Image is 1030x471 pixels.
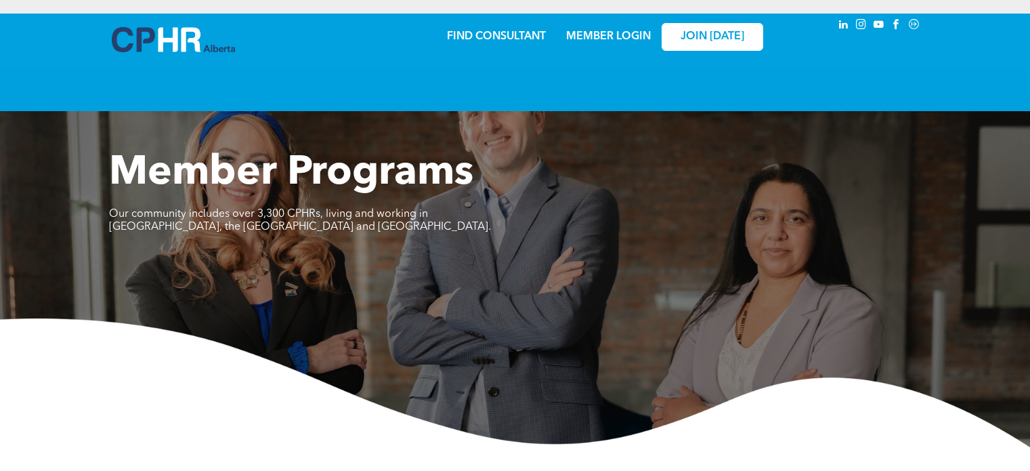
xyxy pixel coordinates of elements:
a: facebook [889,17,904,35]
a: youtube [872,17,886,35]
a: FIND CONSULTANT [447,31,546,42]
span: JOIN [DATE] [681,30,744,43]
span: Member Programs [109,153,473,194]
a: Social network [907,17,922,35]
a: JOIN [DATE] [662,23,763,51]
span: Our community includes over 3,300 CPHRs, living and working in [GEOGRAPHIC_DATA], the [GEOGRAPHIC... [109,209,491,232]
a: instagram [854,17,869,35]
a: MEMBER LOGIN [566,31,651,42]
img: A blue and white logo for cp alberta [112,27,235,52]
a: linkedin [836,17,851,35]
